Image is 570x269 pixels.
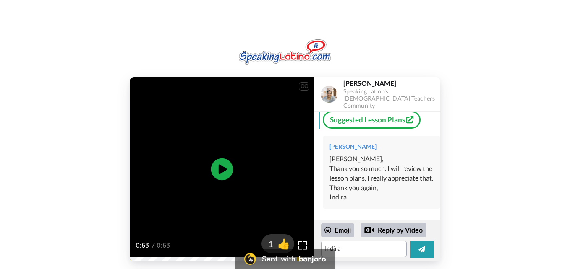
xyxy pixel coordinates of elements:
[299,82,309,91] div: CC
[152,241,155,251] span: /
[343,88,440,109] div: Speaking Latino's [DEMOGRAPHIC_DATA] Teachers Community
[323,111,421,129] a: Suggested Lesson Plans
[321,241,407,257] textarea: 👏
[157,241,171,251] span: 0:53
[136,241,150,251] span: 0:53
[262,255,295,263] div: Sent with
[364,225,374,235] div: Reply by Video
[343,79,440,87] div: [PERSON_NAME]
[273,237,294,251] span: 👍
[261,238,273,250] span: 1
[319,84,339,104] img: Profile Image
[329,192,434,202] div: Indira
[321,223,354,237] div: Emoji
[299,255,326,263] div: bonjoro
[235,249,335,269] a: Bonjoro LogoSent withbonjoro
[329,142,434,151] div: [PERSON_NAME]
[329,164,434,193] div: Thank you so much. I will review the lesson plans, I really appreciate that. Thank you again,
[329,154,434,164] div: [PERSON_NAME],
[239,39,331,65] img: logo
[361,223,426,237] div: Reply by Video
[244,253,256,265] img: Bonjoro Logo
[261,234,294,253] button: 1👍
